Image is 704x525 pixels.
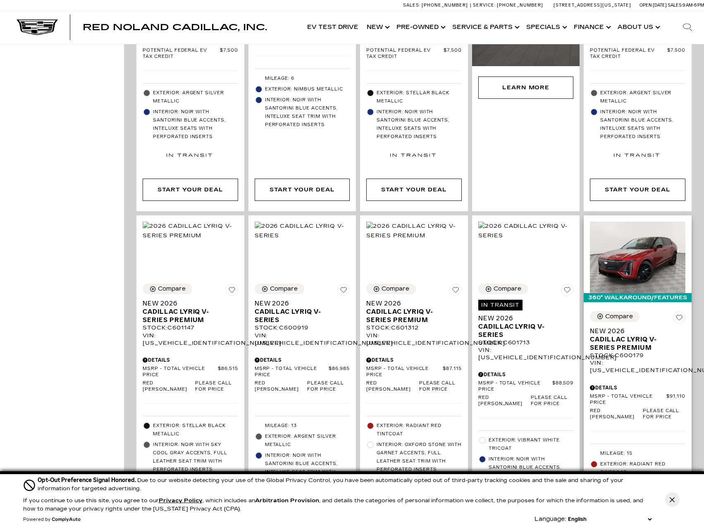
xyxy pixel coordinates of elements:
span: Opt-Out Preference Signal Honored . [38,477,137,484]
div: Stock : C601147 [143,324,238,332]
div: Start Your Deal [381,185,446,194]
span: Red [PERSON_NAME] [590,408,642,420]
a: Service: [PHONE_NUMBER] [470,3,545,7]
span: MSRP - Total Vehicle Price [143,366,218,378]
div: Learn More [502,83,550,92]
span: New 2026 [366,299,456,308]
span: Open [DATE] [640,2,667,8]
img: 2026 Cadillac LYRIQ V-Series Premium [590,222,685,293]
li: Mileage: 15 [590,448,685,459]
div: Pricing Details - New 2026 Cadillac LYRIQ V-Series [255,356,350,364]
button: Save Vehicle [561,284,573,299]
a: MSRP - Total Vehicle Price $86,515 [143,366,238,378]
div: Compare [382,285,409,293]
span: MSRP - Total Vehicle Price [590,394,666,406]
span: Please call for price [531,395,573,407]
span: Interior: Noir with Santorini Blue accents, Inteluxe Seats with Perforated inserts [153,108,238,141]
div: VIN: [US_VEHICLE_IDENTIFICATION_NUMBER] [366,332,462,347]
span: $88,509 [552,380,574,393]
span: New 2026 [478,314,568,322]
span: [PHONE_NUMBER] [422,2,468,8]
a: Specials [522,11,570,44]
a: MSRP - Total Vehicle Price $91,110 [590,394,685,406]
button: Save Vehicle [226,284,238,299]
button: Compare Vehicle [478,284,528,294]
img: Cadillac Dark Logo with Cadillac White Text [17,19,58,35]
span: Cadillac LYRIQ V-Series [255,308,344,324]
a: Red [PERSON_NAME] Please call for price [478,395,574,407]
div: Start Your Deal [605,185,670,194]
span: Cadillac LYRIQ V-Series Premium [590,335,679,352]
button: Compare Vehicle [255,284,304,294]
div: 360° WalkAround/Features [584,293,692,302]
div: VIN: [US_VEHICLE_IDENTIFICATION_NUMBER] [255,332,350,347]
a: EV Test Drive [303,11,363,44]
div: Start Your Deal [366,179,462,201]
span: Cadillac LYRIQ V-Series Premium [366,308,456,324]
div: Compare [605,313,633,320]
a: In TransitNew 2026Cadillac LYRIQ V-Series [478,299,574,339]
a: Red [PERSON_NAME] Please call for price [255,380,350,393]
span: Service: [473,2,496,8]
a: Potential Federal EV Tax Credit $7,500 [590,48,685,60]
span: Exterior: Vibrant White Tricoat [489,436,574,453]
button: Save Vehicle [673,311,685,327]
span: Exterior: Radiant Red Tintcoat [600,460,685,477]
span: $86,515 [218,366,238,378]
img: 2026 Cadillac LYRIQ V-Series Premium [366,222,462,240]
div: Pricing Details - New 2026 Cadillac LYRIQ V-Series [478,371,574,378]
span: Sales: [403,2,420,8]
span: Exterior: Argent Silver Metallic [265,432,350,449]
span: Red [PERSON_NAME] [366,380,419,393]
div: Compare [270,285,298,293]
img: 2026 Cadillac LYRIQ V-Series Premium [143,222,238,240]
div: VIN: [US_VEHICLE_IDENTIFICATION_NUMBER] [478,346,574,361]
button: Compare Vehicle [590,311,640,322]
span: Please call for price [195,380,238,393]
a: Red [PERSON_NAME] Please call for price [590,408,685,420]
div: Start Your Deal [590,179,685,201]
span: $7,500 [444,48,462,60]
a: MSRP - Total Vehicle Price $86,985 [255,366,350,378]
div: VIN: [US_VEHICLE_IDENTIFICATION_NUMBER] [590,359,685,374]
a: MSRP - Total Vehicle Price $88,509 [478,380,574,393]
a: Sales: [PHONE_NUMBER] [403,3,470,7]
a: MSRP - Total Vehicle Price $87,115 [366,366,462,378]
button: Save Vehicle [337,284,350,299]
span: Red [PERSON_NAME] [143,380,195,393]
div: Stock : C601713 [478,339,574,346]
a: ComplyAuto [52,517,81,522]
li: Mileage: 13 [255,420,350,431]
span: $7,500 [667,48,685,60]
div: Pricing Details - New 2026 Cadillac LYRIQ V-Series Premium [366,356,462,364]
span: Potential Federal EV Tax Credit [143,48,220,60]
div: Compare [494,285,521,293]
a: New [363,11,392,44]
div: Pricing Details - New 2026 Cadillac LYRIQ V-Series Premium [590,384,685,391]
a: [STREET_ADDRESS][US_STATE] [554,2,631,8]
span: Exterior: Nimbus Metallic [265,85,350,93]
div: Language: [535,516,566,522]
span: Interior: Noir with Santorini Blue accents, Inteluxe Seats with Perforated inserts [377,108,462,141]
span: Please call for price [643,408,685,420]
span: Please call for price [307,380,350,393]
span: Sales: [668,2,683,8]
span: Exterior: Argent Silver Metallic [153,89,238,105]
span: New 2026 [255,299,344,308]
span: Cadillac LYRIQ V-Series Premium [143,308,232,324]
u: Privacy Policy [159,497,203,504]
span: Red [PERSON_NAME] [255,380,307,393]
a: New 2026Cadillac LYRIQ V-Series Premium [590,327,685,352]
img: 2026 Cadillac LYRIQ V-Series [478,222,574,240]
a: Red [PERSON_NAME] Please call for price [366,380,462,393]
div: Pricing Details - New 2026 Cadillac LYRIQ V-Series Premium [143,356,238,364]
button: Compare Vehicle [143,284,192,294]
span: $7,500 [220,48,238,60]
span: Exterior: Stellar Black Metallic [377,89,462,105]
span: Interior: Noir with Santorini Blue accents, Inteluxe Seats with Perforated inserts [600,108,685,141]
div: Start Your Deal [255,179,350,201]
div: Start Your Deal [143,179,238,201]
span: Exterior: Stellar Black Metallic [153,422,238,438]
span: In Transit [478,300,523,310]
